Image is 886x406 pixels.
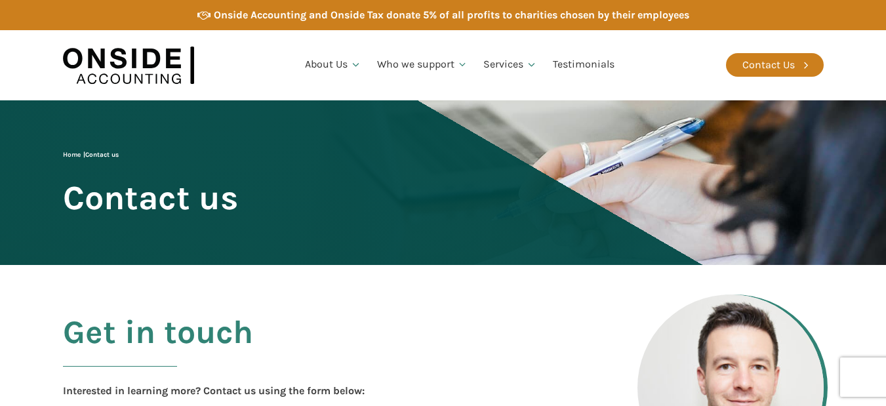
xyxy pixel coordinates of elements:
[742,56,795,73] div: Contact Us
[63,382,365,399] div: Interested in learning more? Contact us using the form below:
[63,151,119,159] span: |
[63,314,253,382] h2: Get in touch
[475,43,545,87] a: Services
[214,7,689,24] div: Onside Accounting and Onside Tax donate 5% of all profits to charities chosen by their employees
[369,43,476,87] a: Who we support
[63,40,194,91] img: Onside Accounting
[63,180,238,216] span: Contact us
[297,43,369,87] a: About Us
[63,151,81,159] a: Home
[85,151,119,159] span: Contact us
[726,53,824,77] a: Contact Us
[545,43,622,87] a: Testimonials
